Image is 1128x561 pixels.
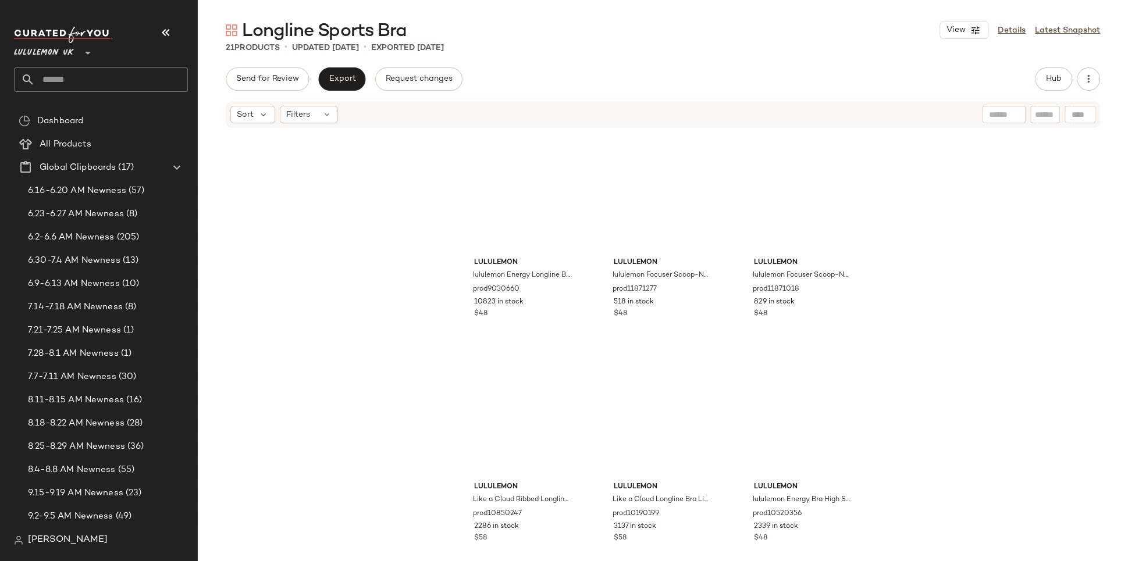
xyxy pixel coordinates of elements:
span: (49) [113,510,132,523]
span: prod10850247 [473,509,522,519]
p: updated [DATE] [292,42,359,54]
span: prod9030660 [473,284,519,295]
a: Details [998,24,1026,37]
span: View [946,26,966,35]
span: 8.25-8.29 AM Newness [28,440,125,453]
span: (17) [116,161,134,174]
span: (16) [124,394,143,407]
span: Export [328,74,355,84]
span: (1) [119,347,131,360]
span: (13) [120,254,139,267]
span: (8) [123,301,136,314]
span: All Products [40,138,91,151]
span: (36) [125,440,144,453]
span: 6.16-6.20 AM Newness [28,184,126,198]
span: lululemon [474,482,572,492]
span: Request changes [385,74,453,84]
button: View [940,22,988,39]
img: svg%3e [19,115,30,127]
button: Hub [1035,67,1072,91]
span: lululemon [614,258,712,268]
span: (10) [120,277,140,291]
span: Like a Cloud Longline Bra Light Support, B/C Cup [613,495,711,505]
span: 9.2-9.5 AM Newness [28,510,113,523]
img: svg%3e [226,24,237,36]
span: lululemon [754,258,852,268]
span: 7.14-7.18 AM Newness [28,301,123,314]
div: Products [226,42,280,54]
span: Longline Sports Bra [242,20,407,43]
span: 7.28-8.1 AM Newness [28,347,119,360]
span: 6.30-7.4 AM Newness [28,254,120,267]
span: prod11871018 [753,284,799,295]
button: Send for Review [226,67,309,91]
p: Exported [DATE] [371,42,444,54]
img: cfy_white_logo.C9jOOHJF.svg [14,27,113,43]
span: prod10520356 [753,509,802,519]
span: lululemon Energy Bra High Support, B–G Cups [753,495,851,505]
button: Request changes [375,67,462,91]
span: 9.15-9.19 AM Newness [28,487,123,500]
span: Dashboard [37,115,83,128]
span: lululemon [614,482,712,492]
span: 829 in stock [754,297,795,308]
span: (55) [116,463,135,477]
span: $48 [754,309,767,319]
span: Global Clipboards [40,161,116,174]
span: $48 [614,309,627,319]
span: [PERSON_NAME] [28,533,108,547]
span: lululemon Focuser Scoop-Neck Bra Nulu Light Support, A/B Cup [753,270,851,281]
span: 10823 in stock [474,297,524,308]
span: $58 [614,533,627,544]
span: 2339 in stock [754,521,798,532]
span: $48 [474,309,488,319]
span: • [284,41,287,55]
span: lululemon Focuser Scoop-Neck Bra Nulu Light Support, C/D Cup [613,270,711,281]
span: 6.2-6.6 AM Newness [28,231,115,244]
span: (205) [115,231,140,244]
span: 7.21-7.25 AM Newness [28,324,121,337]
span: 6.9-6.13 AM Newness [28,277,120,291]
span: (23) [123,487,142,500]
a: Latest Snapshot [1035,24,1100,37]
span: 8.4-8.8 AM Newness [28,463,116,477]
span: Hub [1045,74,1062,84]
span: prod11871277 [613,284,657,295]
span: lululemon Energy Longline Bra Medium Support, B–D Cups [473,270,571,281]
span: (8) [124,208,137,221]
span: (30) [116,370,137,384]
span: Lululemon UK [14,40,74,60]
span: prod10190199 [613,509,659,519]
span: 21 [226,44,234,52]
img: svg%3e [14,535,23,545]
span: 6.23-6.27 AM Newness [28,208,124,221]
span: (28) [124,417,143,430]
span: Like a Cloud Ribbed Longline Bra Light Support, B/C Cup [473,495,571,505]
span: 518 in stock [614,297,654,308]
span: $58 [474,533,487,544]
span: 3137 in stock [614,521,656,532]
span: Send for Review [236,74,299,84]
span: (57) [126,184,145,198]
span: (1) [121,324,134,337]
span: • [364,41,366,55]
button: Export [318,67,365,91]
span: 8.11-8.15 AM Newness [28,394,124,407]
span: 8.18-8.22 AM Newness [28,417,124,430]
span: $48 [754,533,767,544]
span: Filters [286,109,310,121]
span: lululemon [754,482,852,492]
span: lululemon [474,258,572,268]
span: Sort [237,109,254,121]
span: 7.7-7.11 AM Newness [28,370,116,384]
span: 2286 in stock [474,521,519,532]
